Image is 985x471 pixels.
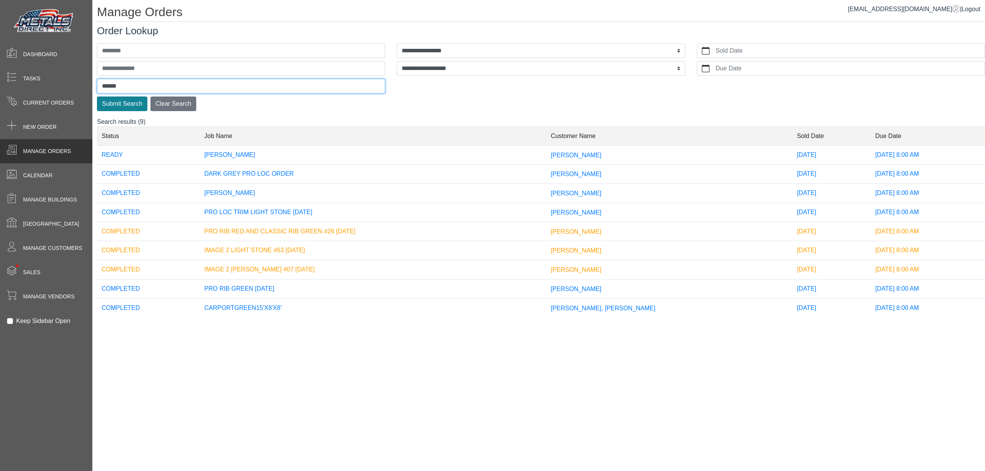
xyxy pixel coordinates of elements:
div: | [848,5,980,14]
button: calendar [697,62,714,75]
td: [DATE] [792,165,871,184]
td: Status [97,126,200,145]
td: [DATE] 8:00 AM [871,203,985,222]
td: [DATE] [792,260,871,280]
td: COMPLETED [97,165,200,184]
td: [DATE] 8:00 AM [871,145,985,165]
td: [DATE] 8:00 AM [871,298,985,317]
td: [DATE] [792,145,871,165]
td: COMPLETED [97,222,200,241]
td: Job Name [200,126,546,145]
a: [EMAIL_ADDRESS][DOMAIN_NAME] [848,6,960,12]
span: Calendar [23,171,52,180]
td: COMPLETED [97,184,200,203]
label: Due Date [714,62,985,75]
td: COMPLETED [97,203,200,222]
td: Sold Date [792,126,871,145]
img: Metals Direct Inc Logo [12,7,77,35]
td: [DATE] [792,279,871,298]
td: PRO RIB RED AND CLASSIC RIB GREEN #26 [DATE] [200,222,546,241]
td: [PERSON_NAME] [200,184,546,203]
td: Customer Name [546,126,792,145]
svg: calendar [702,65,710,72]
span: [PERSON_NAME], [PERSON_NAME] [551,305,655,311]
svg: calendar [702,47,710,55]
label: Sold Date [714,44,985,58]
span: Tasks [23,75,40,83]
span: Current Orders [23,99,74,107]
span: Manage Orders [23,147,71,155]
span: [GEOGRAPHIC_DATA] [23,220,79,228]
td: COMPLETED [97,298,200,317]
div: Search results (9) [97,117,985,324]
td: COMPLETED [97,260,200,280]
td: CARPORTGREEN15'X8'X8' [200,298,546,317]
button: calendar [697,44,714,58]
button: Submit Search [97,97,147,111]
span: Logout [962,6,980,12]
span: [PERSON_NAME] [551,171,601,177]
td: [DATE] [792,184,871,203]
td: [DATE] 8:00 AM [871,241,985,260]
td: Due Date [871,126,985,145]
h3: Order Lookup [97,25,985,37]
label: Keep Sidebar Open [16,316,70,326]
td: [DATE] 8:00 AM [871,165,985,184]
span: [PERSON_NAME] [551,286,601,292]
td: [DATE] [792,203,871,222]
span: Dashboard [23,50,57,58]
td: DARK GREY PRO LOC ORDER [200,165,546,184]
td: [DATE] 8:00 AM [871,184,985,203]
td: READY [97,145,200,165]
span: New Order [23,123,57,131]
td: [DATE] [792,241,871,260]
td: PRO RIB GREEN [DATE] [200,279,546,298]
span: Sales [23,268,40,276]
td: COMPLETED [97,279,200,298]
span: [PERSON_NAME] [551,209,601,216]
td: IMAGE 2 LIGHT STONE #63 [DATE] [200,241,546,260]
span: • [7,253,27,278]
h1: Manage Orders [97,5,985,22]
span: Manage Customers [23,244,82,252]
td: IMAGE 2 [PERSON_NAME] #07 [DATE] [200,260,546,280]
span: [PERSON_NAME] [551,190,601,196]
td: [DATE] 8:00 AM [871,260,985,280]
td: [DATE] 8:00 AM [871,279,985,298]
td: [DATE] 8:00 AM [871,222,985,241]
button: Clear Search [150,97,196,111]
span: [PERSON_NAME] [551,228,601,235]
td: [DATE] [792,222,871,241]
td: [PERSON_NAME] [200,145,546,165]
span: [PERSON_NAME] [551,151,601,158]
td: PRO LOC TRIM LIGHT STONE [DATE] [200,203,546,222]
td: [DATE] [792,298,871,317]
span: Manage Buildings [23,196,77,204]
span: Manage Vendors [23,293,75,301]
td: COMPLETED [97,241,200,260]
span: [PERSON_NAME] [551,266,601,273]
span: [PERSON_NAME] [551,247,601,254]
